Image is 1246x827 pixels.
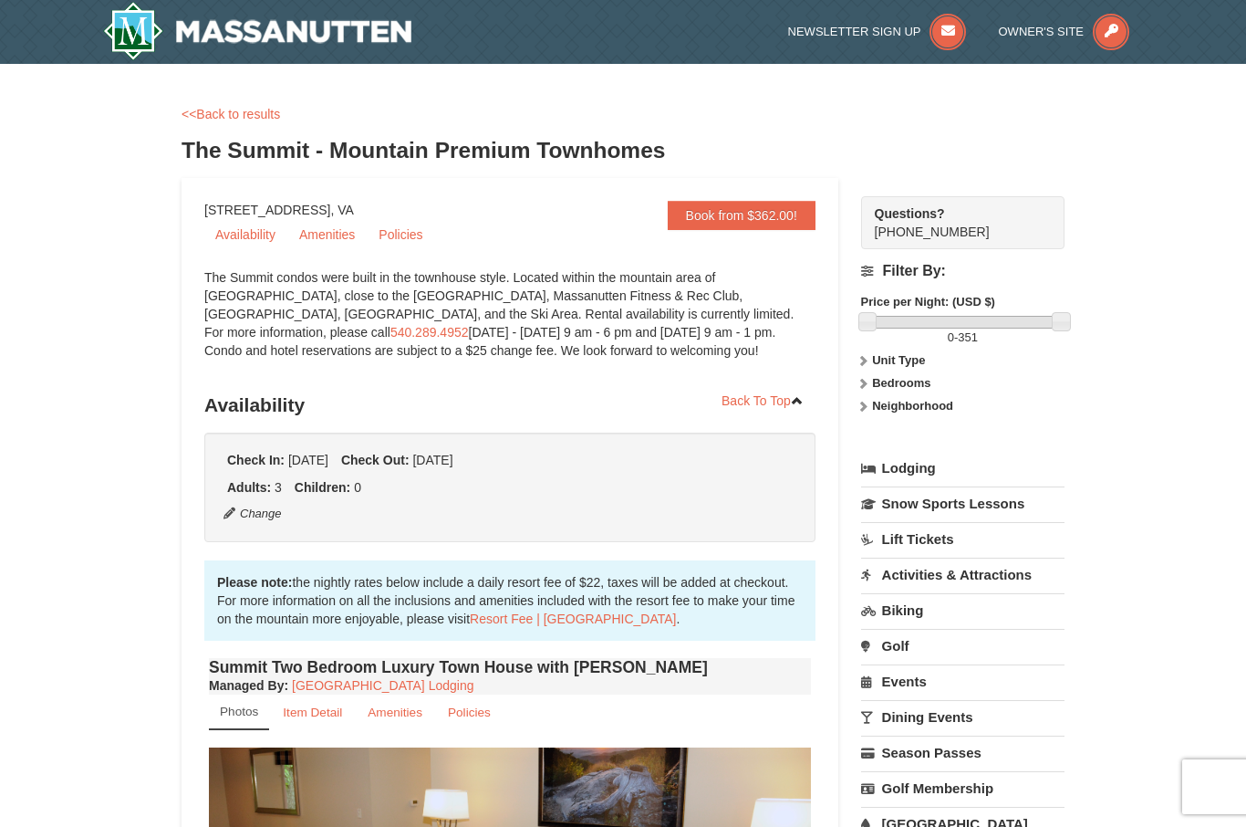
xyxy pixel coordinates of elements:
[861,629,1064,663] a: Golf
[668,201,815,230] a: Book from $362.00!
[354,480,361,495] span: 0
[861,522,1064,556] a: Lift Tickets
[288,453,328,467] span: [DATE]
[356,695,434,730] a: Amenities
[368,221,433,248] a: Policies
[368,706,422,719] small: Amenities
[390,325,469,340] a: 540.289.4952
[861,329,1064,347] label: -
[861,665,1064,698] a: Events
[861,263,1064,279] h4: Filter By:
[341,453,410,467] strong: Check Out:
[204,221,286,248] a: Availability
[861,558,1064,591] a: Activities & Attractions
[204,387,815,424] h3: Availability
[470,612,676,626] a: Resort Fee | [GEOGRAPHIC_DATA]
[227,480,271,495] strong: Adults:
[412,453,452,467] span: [DATE]
[295,480,350,495] strong: Children:
[999,25,1130,38] a: Owner's Site
[948,330,954,344] span: 0
[103,2,411,60] img: Massanutten Resort Logo
[209,695,269,730] a: Photos
[861,593,1064,627] a: Biking
[861,771,1064,805] a: Golf Membership
[436,695,503,730] a: Policies
[209,678,284,693] span: Managed By
[292,678,473,693] a: [GEOGRAPHIC_DATA] Lodging
[209,678,288,693] strong: :
[275,480,282,495] span: 3
[872,353,925,367] strong: Unit Type
[283,706,342,719] small: Item Detail
[875,204,1032,239] span: [PHONE_NUMBER]
[182,107,280,121] a: <<Back to results
[788,25,921,38] span: Newsletter Sign Up
[288,221,366,248] a: Amenities
[217,575,292,590] strong: Please note:
[223,504,283,524] button: Change
[861,295,995,309] strong: Price per Night: (USD $)
[861,736,1064,769] a: Season Passes
[861,700,1064,734] a: Dining Events
[872,376,930,390] strong: Bedrooms
[999,25,1085,38] span: Owner's Site
[875,206,945,221] strong: Questions?
[209,658,811,676] h4: Summit Two Bedroom Luxury Town House with [PERSON_NAME]
[861,487,1064,520] a: Snow Sports Lessons
[204,560,815,641] div: the nightly rates below include a daily resort fee of $22, taxes will be added at checkout. For m...
[710,387,815,414] a: Back To Top
[958,330,978,344] span: 351
[872,399,953,413] strong: Neighborhood
[788,25,967,38] a: Newsletter Sign Up
[220,705,258,718] small: Photos
[271,695,354,730] a: Item Detail
[103,2,411,60] a: Massanutten Resort
[861,452,1064,485] a: Lodging
[182,132,1064,169] h3: The Summit - Mountain Premium Townhomes
[448,706,491,719] small: Policies
[227,453,285,467] strong: Check In:
[204,268,815,378] div: The Summit condos were built in the townhouse style. Located within the mountain area of [GEOGRAP...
